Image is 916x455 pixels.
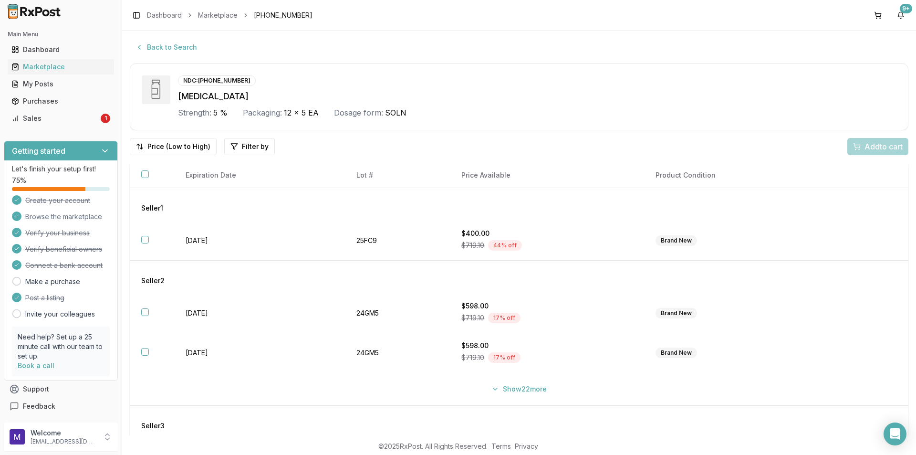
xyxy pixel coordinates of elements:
span: Seller 3 [141,421,165,431]
p: Welcome [31,428,97,438]
div: Brand New [656,308,697,318]
div: Brand New [656,235,697,246]
a: Book a call [18,361,54,370]
div: Purchases [11,96,110,106]
a: Marketplace [198,11,238,20]
a: Invite your colleagues [25,309,95,319]
a: Dashboard [8,41,114,58]
div: 17 % off [488,352,520,363]
span: 75 % [12,176,26,185]
button: Dashboard [4,42,118,57]
span: $719.10 [461,353,484,362]
div: Strength: [178,107,211,118]
img: RxPost Logo [4,4,65,19]
td: [DATE] [174,221,345,261]
p: [EMAIL_ADDRESS][DOMAIN_NAME] [31,438,97,445]
div: Open Intercom Messenger [884,423,906,445]
button: Sales1 [4,111,118,126]
td: 24GM5 [345,294,450,333]
span: [PHONE_NUMBER] [254,11,312,20]
a: Make a purchase [25,277,80,286]
span: Seller 1 [141,203,163,213]
button: Feedback [4,398,118,415]
div: $598.00 [461,341,633,350]
button: Marketplace [4,59,118,74]
button: Filter by [224,138,275,155]
button: My Posts [4,76,118,92]
span: 12 x 5 EA [284,107,319,118]
div: $400.00 [461,229,633,238]
div: $598.00 [461,301,633,311]
img: Xiidra 5 % SOLN [142,75,170,104]
img: User avatar [10,429,25,444]
div: NDC: [PHONE_NUMBER] [178,75,256,86]
span: 5 % [213,107,228,118]
span: $719.10 [461,313,484,323]
span: Browse the marketplace [25,212,102,222]
a: Terms [491,442,511,450]
button: 9+ [893,8,908,23]
div: Dashboard [11,45,110,54]
p: Need help? Set up a 25 minute call with our team to set up. [18,332,104,361]
h2: Main Menu [8,31,114,38]
button: Support [4,381,118,398]
span: Verify beneficial owners [25,244,102,254]
span: Price (Low to High) [147,142,210,151]
div: Brand New [656,348,697,358]
a: Dashboard [147,11,182,20]
a: Sales1 [8,110,114,127]
div: Packaging: [243,107,282,118]
div: 1 [101,114,110,123]
span: Connect a bank account [25,261,103,270]
span: Seller 2 [141,276,165,286]
span: Post a listing [25,293,64,303]
span: Feedback [23,402,55,411]
p: Let's finish your setup first! [12,164,110,174]
span: $719.10 [461,241,484,250]
div: 44 % off [488,240,522,251]
div: Marketplace [11,62,110,72]
span: Verify your business [25,228,90,238]
div: [MEDICAL_DATA] [178,90,896,103]
td: [DATE] [174,333,345,373]
div: 17 % off [488,313,520,323]
a: My Posts [8,75,114,93]
a: Purchases [8,93,114,110]
td: 24GM5 [345,333,450,373]
h3: Getting started [12,145,65,157]
div: Sales [11,114,99,123]
span: SOLN [385,107,406,118]
th: Lot # [345,163,450,188]
a: Marketplace [8,58,114,75]
td: [DATE] [174,294,345,333]
span: Filter by [242,142,269,151]
th: Product Condition [644,163,837,188]
a: Privacy [515,442,538,450]
td: 25FC9 [345,221,450,261]
button: Show22more [486,381,552,398]
span: Create your account [25,196,90,205]
div: 9+ [900,4,912,13]
button: Back to Search [130,39,203,56]
th: Expiration Date [174,163,345,188]
th: Price Available [450,163,644,188]
button: Purchases [4,94,118,109]
div: My Posts [11,79,110,89]
div: Dosage form: [334,107,383,118]
button: Price (Low to High) [130,138,217,155]
nav: breadcrumb [147,11,312,20]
